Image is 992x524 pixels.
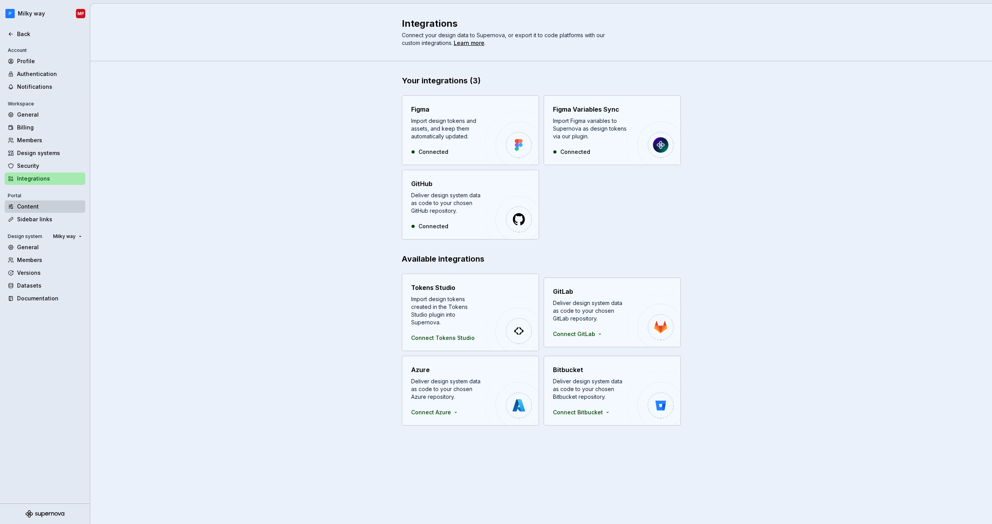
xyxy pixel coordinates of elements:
a: Content [5,200,85,213]
div: Import Figma variables to Supernova as design tokens via our plugin. [553,117,627,140]
img: c97f65f9-ff88-476c-bb7c-05e86b525b5e.png [5,9,15,18]
h4: GitHub [411,179,432,188]
div: Content [17,203,82,210]
div: Versions [17,269,82,277]
button: BitbucketDeliver design system data as code to your chosen Bitbucket repository.Connect Bitbucket [544,356,681,426]
h4: GitLab [553,287,573,296]
button: Connect Tokens Studio [411,334,475,342]
div: Workspace [5,99,37,109]
h4: Tokens Studio [411,283,455,292]
span: . [453,40,486,46]
a: Versions [5,267,85,279]
a: Sidebar links [5,213,85,226]
div: Billing [17,124,82,131]
div: Import design tokens and assets, and keep them automatically updated. [411,117,485,140]
h4: Figma Variables Sync [553,105,619,114]
button: Connect Azure [411,409,462,416]
div: Milky way [18,10,45,17]
a: Back [5,28,85,40]
div: General [17,243,82,251]
button: Figma Variables SyncImport Figma variables to Supernova as design tokens via our plugin.Connected [544,95,681,165]
a: Documentation [5,292,85,305]
div: Back [17,30,82,38]
div: Profile [17,57,82,65]
button: Milky wayMP [2,5,88,22]
div: Members [17,256,82,264]
a: Members [5,254,85,266]
svg: Supernova Logo [26,510,64,518]
button: FigmaImport design tokens and assets, and keep them automatically updated.Connected [402,95,539,165]
button: Connect GitLab [553,330,606,338]
button: AzureDeliver design system data as code to your chosen Azure repository.Connect Azure [402,356,539,426]
div: Authentication [17,70,82,78]
div: General [17,111,82,119]
span: Milky way [53,233,76,240]
a: General [5,109,85,121]
div: Import design tokens created in the Tokens Studio plugin into Supernova. [411,295,485,326]
a: General [5,241,85,253]
span: Connect GitLab [553,330,595,338]
div: Design system [5,232,45,241]
div: Deliver design system data as code to your chosen Bitbucket repository. [553,377,627,401]
button: GitLabDeliver design system data as code to your chosen GitLab repository.Connect GitLab [544,274,681,351]
div: Notifications [17,83,82,91]
h2: Your integrations (3) [402,75,681,86]
a: Authentication [5,68,85,80]
a: Datasets [5,279,85,292]
h4: Figma [411,105,429,114]
a: Billing [5,121,85,134]
div: MP [77,10,84,17]
h2: Integrations [402,17,672,30]
div: Account [5,46,30,55]
button: Tokens StudioImport design tokens created in the Tokens Studio plugin into Supernova.Connect Toke... [402,274,539,351]
div: Integrations [17,175,82,183]
span: Connect your design data to Supernova, or export it to code platforms with our custom integrations. [402,32,606,46]
div: Members [17,136,82,144]
div: Deliver design system data as code to your chosen GitLab repository. [553,299,627,322]
span: Connect Bitbucket [553,409,603,416]
a: Members [5,134,85,147]
a: Design systems [5,147,85,159]
a: Profile [5,55,85,67]
h4: Bitbucket [553,365,583,374]
div: Deliver design system data as code to your chosen Azure repository. [411,377,485,401]
a: Security [5,160,85,172]
div: Deliver design system data as code to your chosen GitHub repository. [411,191,485,215]
a: Learn more [454,39,484,47]
a: Integrations [5,172,85,185]
button: GitHubDeliver design system data as code to your chosen GitHub repository.Connected [402,170,539,240]
span: Connect Azure [411,409,451,416]
div: Security [17,162,82,170]
a: Notifications [5,81,85,93]
div: Datasets [17,282,82,290]
h2: Available integrations [402,253,681,264]
h4: Azure [411,365,430,374]
div: Sidebar links [17,215,82,223]
button: Connect Bitbucket [553,409,614,416]
div: Portal [5,191,24,200]
div: Design systems [17,149,82,157]
div: Documentation [17,295,82,302]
